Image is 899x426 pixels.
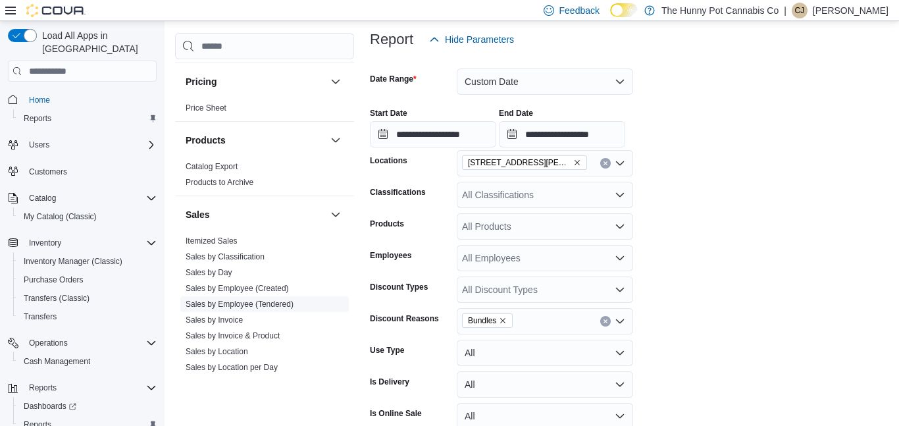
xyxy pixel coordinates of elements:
[24,92,55,108] a: Home
[24,356,90,367] span: Cash Management
[186,177,253,188] span: Products to Archive
[13,109,162,128] button: Reports
[370,408,422,419] label: Is Online Sale
[18,272,89,288] a: Purchase Orders
[29,167,67,177] span: Customers
[186,378,245,388] span: Sales by Product
[24,380,62,396] button: Reports
[457,371,633,398] button: All
[186,103,226,113] span: Price Sheet
[186,162,238,171] a: Catalog Export
[186,267,232,278] span: Sales by Day
[615,316,625,327] button: Open list of options
[661,3,779,18] p: The Hunny Pot Cannabis Co
[328,132,344,148] button: Products
[186,284,289,293] a: Sales by Employee (Created)
[462,313,513,328] span: Bundles
[29,338,68,348] span: Operations
[24,163,157,180] span: Customers
[13,307,162,326] button: Transfers
[600,158,611,169] button: Clear input
[499,121,625,147] input: Press the down key to open a popover containing a calendar.
[186,331,280,340] a: Sales by Invoice & Product
[186,236,238,246] span: Itemized Sales
[3,379,162,397] button: Reports
[3,90,162,109] button: Home
[24,235,66,251] button: Inventory
[29,238,61,248] span: Inventory
[29,193,56,203] span: Catalog
[186,379,245,388] a: Sales by Product
[468,314,496,327] span: Bundles
[186,300,294,309] a: Sales by Employee (Tendered)
[370,219,404,229] label: Products
[573,159,581,167] button: Remove 3850 Sheppard Ave E from selection in this group
[457,68,633,95] button: Custom Date
[424,26,519,53] button: Hide Parameters
[370,187,426,198] label: Classifications
[186,268,232,277] a: Sales by Day
[468,156,571,169] span: [STREET_ADDRESS][PERSON_NAME]
[24,137,55,153] button: Users
[615,284,625,295] button: Open list of options
[24,211,97,222] span: My Catalog (Classic)
[600,316,611,327] button: Clear input
[175,159,354,196] div: Products
[18,398,157,414] span: Dashboards
[24,380,157,396] span: Reports
[457,340,633,366] button: All
[328,74,344,90] button: Pricing
[18,398,82,414] a: Dashboards
[3,136,162,154] button: Users
[610,3,638,17] input: Dark Mode
[24,335,157,351] span: Operations
[499,108,533,119] label: End Date
[3,234,162,252] button: Inventory
[18,309,62,325] a: Transfers
[795,3,805,18] span: CJ
[24,190,61,206] button: Catalog
[186,252,265,262] span: Sales by Classification
[18,290,157,306] span: Transfers (Classic)
[370,74,417,84] label: Date Range
[615,158,625,169] button: Open list of options
[186,208,210,221] h3: Sales
[18,111,57,126] a: Reports
[370,282,428,292] label: Discount Types
[18,354,95,369] a: Cash Management
[18,253,157,269] span: Inventory Manager (Classic)
[186,208,325,221] button: Sales
[13,397,162,415] a: Dashboards
[18,253,128,269] a: Inventory Manager (Classic)
[370,313,439,324] label: Discount Reasons
[615,221,625,232] button: Open list of options
[24,235,157,251] span: Inventory
[18,309,157,325] span: Transfers
[26,4,86,17] img: Cova
[24,190,157,206] span: Catalog
[186,134,325,147] button: Products
[370,108,407,119] label: Start Date
[186,161,238,172] span: Catalog Export
[186,315,243,325] span: Sales by Invoice
[29,95,50,105] span: Home
[186,103,226,113] a: Price Sheet
[186,363,278,372] a: Sales by Location per Day
[24,113,51,124] span: Reports
[3,334,162,352] button: Operations
[792,3,808,18] div: Christina Jarvis
[24,401,76,412] span: Dashboards
[18,272,157,288] span: Purchase Orders
[29,383,57,393] span: Reports
[370,377,409,387] label: Is Delivery
[3,189,162,207] button: Catalog
[37,29,157,55] span: Load All Apps in [GEOGRAPHIC_DATA]
[18,209,102,225] a: My Catalog (Classic)
[24,311,57,322] span: Transfers
[13,271,162,289] button: Purchase Orders
[370,155,407,166] label: Locations
[186,252,265,261] a: Sales by Classification
[186,331,280,341] span: Sales by Invoice & Product
[24,335,73,351] button: Operations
